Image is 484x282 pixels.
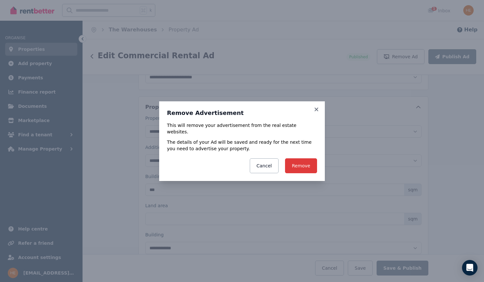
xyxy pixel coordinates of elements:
button: Cancel [250,158,279,173]
div: Open Intercom Messenger [462,260,478,276]
p: This will remove your advertisement from the real estate websites. [167,122,317,135]
h3: Remove Advertisement [167,109,317,117]
p: The details of your Ad will be saved and ready for the next time you need to advertise your prope... [167,139,317,152]
button: Remove [285,158,317,173]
